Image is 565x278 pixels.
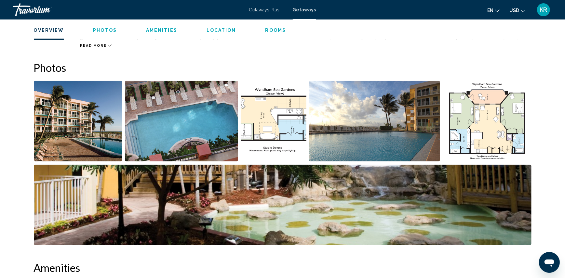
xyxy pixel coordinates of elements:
[80,44,107,48] span: Read more
[309,81,440,162] button: Open full-screen image slider
[487,6,500,15] button: Change language
[249,7,280,12] a: Getaways Plus
[93,28,117,33] span: Photos
[146,27,177,33] button: Amenities
[487,8,493,13] span: en
[34,61,531,74] h2: Photos
[34,28,64,33] span: Overview
[125,81,238,162] button: Open full-screen image slider
[293,7,316,12] a: Getaways
[539,252,560,273] iframe: Button to launch messaging window
[509,6,525,15] button: Change currency
[509,8,519,13] span: USD
[207,27,236,33] button: Location
[34,164,531,246] button: Open full-screen image slider
[34,27,64,33] button: Overview
[80,43,112,48] button: Read more
[535,3,552,17] button: User Menu
[443,81,531,162] button: Open full-screen image slider
[34,261,531,274] h2: Amenities
[265,27,286,33] button: Rooms
[265,28,286,33] span: Rooms
[146,28,177,33] span: Amenities
[207,28,236,33] span: Location
[34,81,123,162] button: Open full-screen image slider
[13,3,243,16] a: Travorium
[93,27,117,33] button: Photos
[540,6,547,13] span: KR
[241,81,307,162] button: Open full-screen image slider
